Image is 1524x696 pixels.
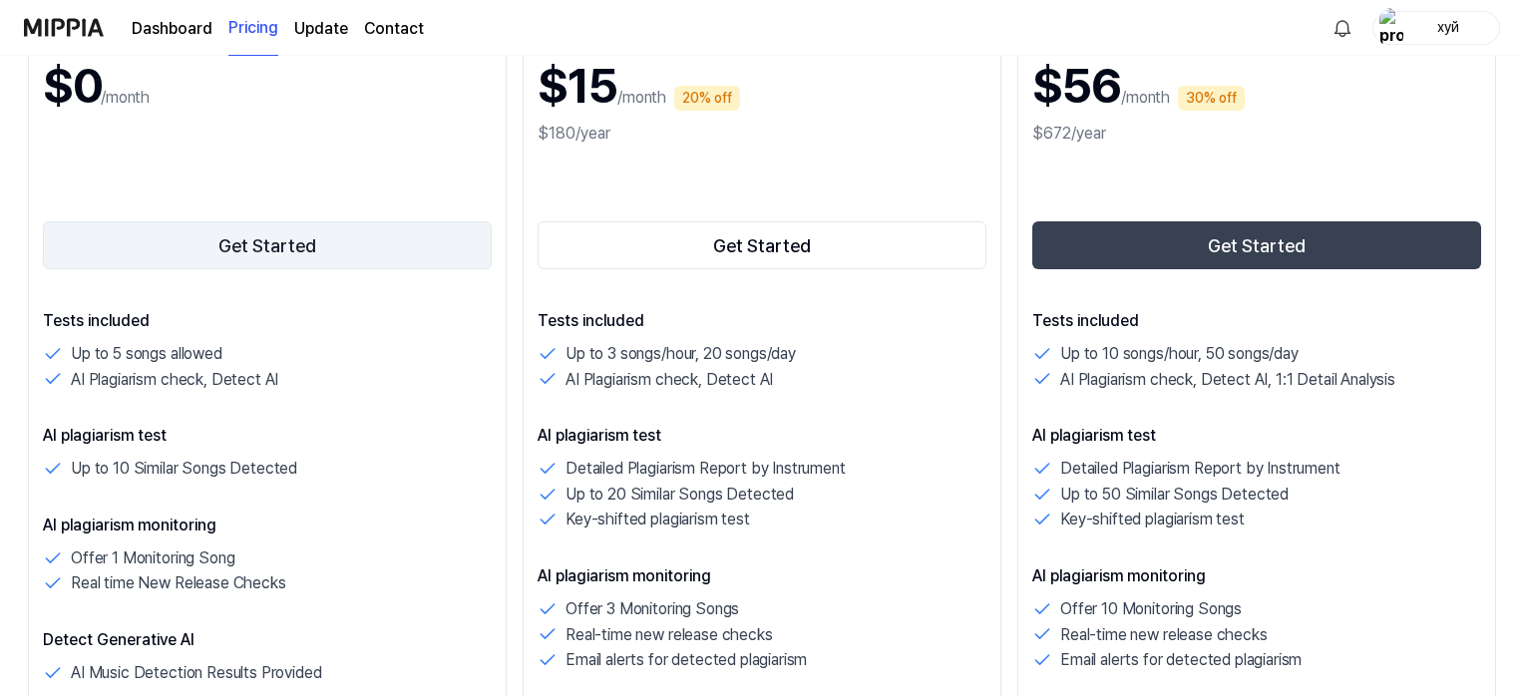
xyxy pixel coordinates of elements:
p: AI plagiarism monitoring [43,514,492,537]
p: Up to 5 songs allowed [71,341,222,367]
div: хуй [1409,16,1487,38]
p: /month [617,86,666,110]
button: profileхуй [1372,11,1500,45]
p: Up to 20 Similar Songs Detected [566,482,794,508]
p: Key-shifted plagiarism test [566,507,750,532]
a: Update [294,17,348,41]
a: Get Started [43,217,492,273]
h1: $0 [43,50,101,122]
p: AI plagiarism monitoring [538,564,986,588]
a: Get Started [1032,217,1481,273]
div: $672/year [1032,122,1481,146]
div: 20% off [674,86,740,111]
img: 알림 [1331,16,1354,40]
p: Key-shifted plagiarism test [1060,507,1245,532]
p: Up to 10 Similar Songs Detected [71,456,297,482]
p: Offer 1 Monitoring Song [71,545,234,571]
p: /month [1121,86,1170,110]
p: AI Plagiarism check, Detect AI, 1:1 Detail Analysis [1060,367,1395,393]
p: Up to 3 songs/hour, 20 songs/day [566,341,796,367]
p: Detailed Plagiarism Report by Instrument [566,456,846,482]
p: AI Music Detection Results Provided [71,660,321,686]
div: 30% off [1178,86,1245,111]
p: AI plagiarism test [1032,424,1481,448]
a: Get Started [538,217,986,273]
button: Get Started [43,221,492,269]
p: AI Plagiarism check, Detect AI [566,367,773,393]
p: Up to 50 Similar Songs Detected [1060,482,1289,508]
p: /month [101,86,150,110]
h1: $56 [1032,50,1121,122]
button: Get Started [538,221,986,269]
p: Email alerts for detected plagiarism [566,647,807,673]
a: Dashboard [132,17,212,41]
p: AI plagiarism test [43,424,492,448]
p: Offer 3 Monitoring Songs [566,596,739,622]
p: Tests included [538,309,986,333]
a: Contact [364,17,424,41]
h1: $15 [538,50,617,122]
p: AI Plagiarism check, Detect AI [71,367,278,393]
p: Real-time new release checks [1060,622,1268,648]
p: AI plagiarism monitoring [1032,564,1481,588]
p: Detect Generative AI [43,628,492,652]
p: Real time New Release Checks [71,570,286,596]
p: Up to 10 songs/hour, 50 songs/day [1060,341,1299,367]
p: Tests included [43,309,492,333]
div: $180/year [538,122,986,146]
button: Get Started [1032,221,1481,269]
img: profile [1379,8,1403,48]
p: AI plagiarism test [538,424,986,448]
p: Real-time new release checks [566,622,773,648]
p: Detailed Plagiarism Report by Instrument [1060,456,1340,482]
a: Pricing [228,1,278,56]
p: Tests included [1032,309,1481,333]
p: Email alerts for detected plagiarism [1060,647,1302,673]
p: Offer 10 Monitoring Songs [1060,596,1242,622]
